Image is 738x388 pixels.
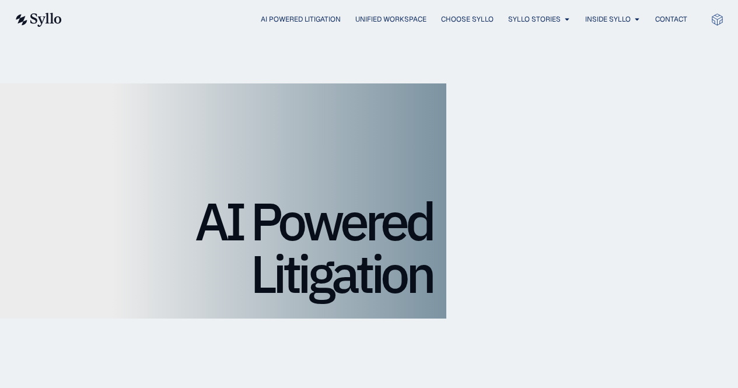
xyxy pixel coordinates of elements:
[655,14,687,25] a: Contact
[355,14,426,25] a: Unified Workspace
[508,14,561,25] a: Syllo Stories
[14,195,432,300] h1: AI Powered Litigation
[85,14,687,25] div: Menu Toggle
[441,14,494,25] a: Choose Syllo
[261,14,341,25] a: AI Powered Litigation
[14,13,62,27] img: syllo
[585,14,631,25] a: Inside Syllo
[85,14,687,25] nav: Menu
